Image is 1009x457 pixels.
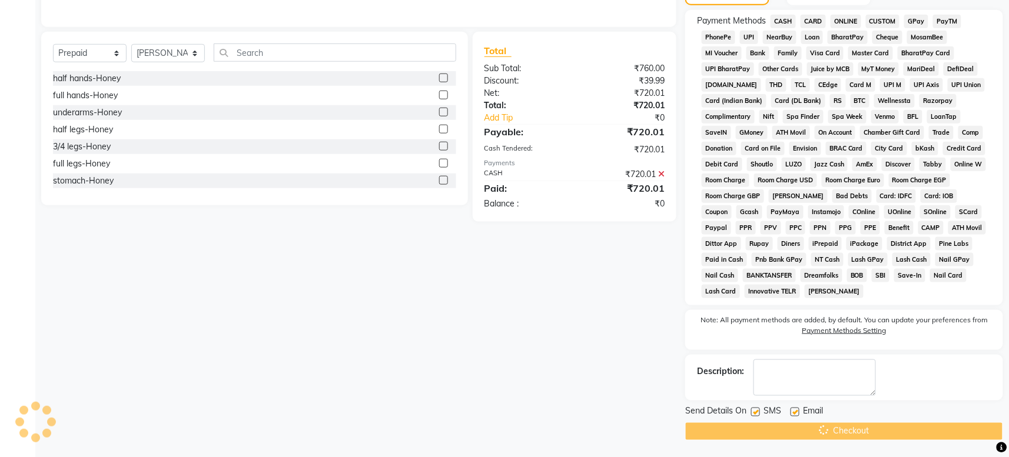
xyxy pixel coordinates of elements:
span: UPI Union [948,78,985,92]
div: Paid: [476,181,575,195]
a: Add Tip [476,112,591,124]
span: PayTM [933,15,961,28]
span: Card: IOB [921,189,957,203]
span: UPI M [880,78,905,92]
span: Dreamfolks [801,269,842,282]
div: Balance : [476,198,575,210]
span: Spa Week [828,110,867,124]
span: RS [830,94,846,108]
span: Room Charge [702,174,749,187]
div: ₹720.01 [575,181,673,195]
div: Payable: [476,125,575,139]
div: ₹720.01 [575,87,673,99]
span: Benefit [885,221,914,235]
span: ONLINE [831,15,861,28]
div: ₹720.01 [575,144,673,156]
span: Total [484,45,512,57]
span: BharatPay Card [898,46,954,60]
div: ₹0 [591,112,673,124]
span: Spa Finder [783,110,824,124]
span: Save-In [894,269,925,282]
div: half legs-Honey [53,124,113,136]
span: BFL [904,110,922,124]
span: Card (DL Bank) [771,94,825,108]
span: Jazz Cash [811,158,848,171]
span: Diners [778,237,804,251]
span: Paid in Cash [702,253,747,266]
span: GMoney [736,126,768,139]
span: Dittor App [702,237,741,251]
span: CEdge [815,78,842,92]
span: Card on File [741,142,785,155]
span: Credit Card [943,142,985,155]
span: Discover [882,158,915,171]
span: Nail Card [930,269,967,282]
span: PPE [861,221,880,235]
span: Rupay [746,237,773,251]
span: NearBuy [763,31,796,44]
div: ₹39.99 [575,75,673,87]
span: On Account [815,126,856,139]
span: Room Charge Euro [822,174,884,187]
span: Nail GPay [935,253,974,266]
span: CAMP [918,221,944,235]
span: Pine Labs [935,237,973,251]
span: CARD [801,15,826,28]
span: Paypal [702,221,731,235]
span: PPN [810,221,831,235]
span: bKash [912,142,938,155]
div: ₹760.00 [575,62,673,75]
span: Bad Debts [832,189,872,203]
span: Instamojo [808,205,845,219]
div: CASH [476,168,575,181]
div: full hands-Honey [53,89,118,102]
span: Card (Indian Bank) [702,94,766,108]
span: CASH [771,15,796,28]
span: Master Card [848,46,893,60]
span: Card: IDFC [877,189,917,203]
span: SBI [872,269,889,282]
span: Card M [846,78,875,92]
div: Sub Total: [476,62,575,75]
span: Wellnessta [874,94,915,108]
div: stomach-Honey [53,175,114,187]
label: Payment Methods Setting [802,325,887,336]
span: PayMaya [767,205,804,219]
div: Cash Tendered: [476,144,575,156]
span: Other Cards [759,62,802,76]
span: Venmo [871,110,899,124]
span: Nail Cash [702,269,738,282]
span: PPV [761,221,781,235]
div: Net: [476,87,575,99]
span: MosamBee [907,31,947,44]
span: COnline [849,205,879,219]
div: Total: [476,99,575,112]
span: BRAC Card [826,142,867,155]
span: Visa Card [806,46,844,60]
div: 3/4 legs-Honey [53,141,111,153]
span: CUSTOM [866,15,900,28]
div: ₹720.01 [575,168,673,181]
span: Razorpay [920,94,957,108]
span: Online W [951,158,986,171]
span: SOnline [920,205,951,219]
span: Shoutlo [747,158,777,171]
span: iPrepaid [809,237,842,251]
span: Room Charge EGP [889,174,951,187]
span: BANKTANSFER [743,269,796,282]
span: Family [774,46,802,60]
span: NT Cash [811,253,844,266]
div: half hands-Honey [53,72,121,85]
span: MyT Money [858,62,900,76]
span: Bank [746,46,769,60]
span: PPC [786,221,806,235]
input: Search [214,44,456,62]
span: THD [766,78,786,92]
span: Loan [801,31,824,44]
div: full legs-Honey [53,158,110,170]
span: [DOMAIN_NAME] [702,78,761,92]
span: TCL [791,78,810,92]
div: Discount: [476,75,575,87]
div: Description: [697,365,744,378]
span: iPackage [847,237,882,251]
